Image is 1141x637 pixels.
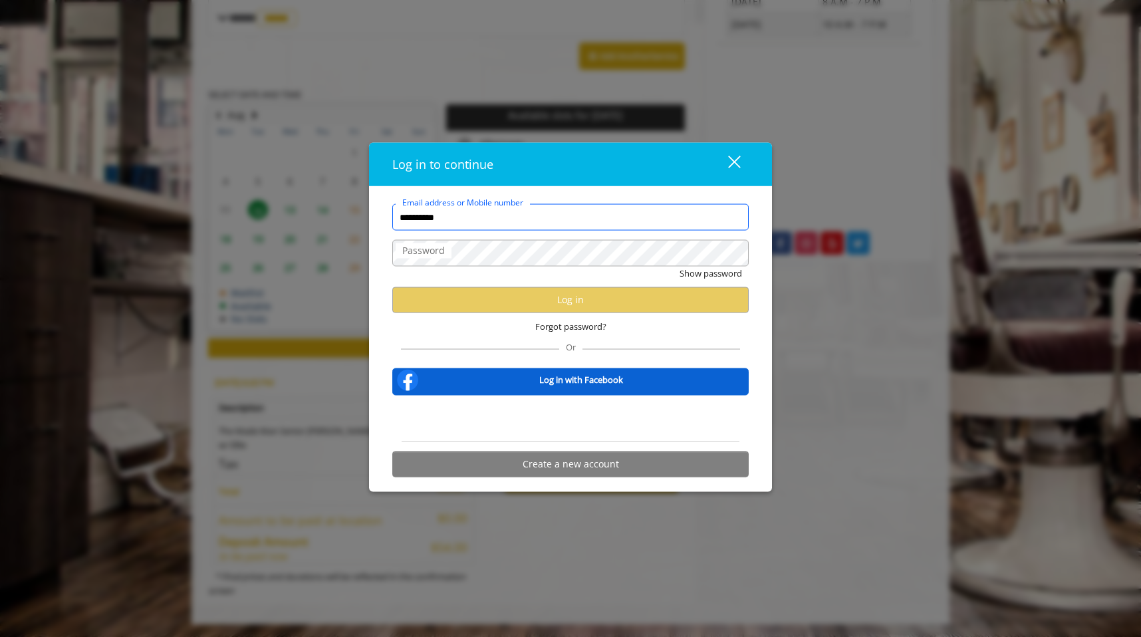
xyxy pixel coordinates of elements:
[392,240,749,267] input: Password
[680,267,742,281] button: Show password
[392,287,749,313] button: Log in
[396,243,451,258] label: Password
[503,404,638,433] iframe: Sign in with Google Button
[396,196,530,209] label: Email address or Mobile number
[539,373,623,387] b: Log in with Facebook
[535,320,606,334] span: Forgot password?
[392,204,749,231] input: Email address or Mobile number
[394,366,421,393] img: facebook-logo
[392,451,749,477] button: Create a new account
[392,156,493,172] span: Log in to continue
[703,151,749,178] button: close dialog
[559,340,582,352] span: Or
[713,154,739,174] div: close dialog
